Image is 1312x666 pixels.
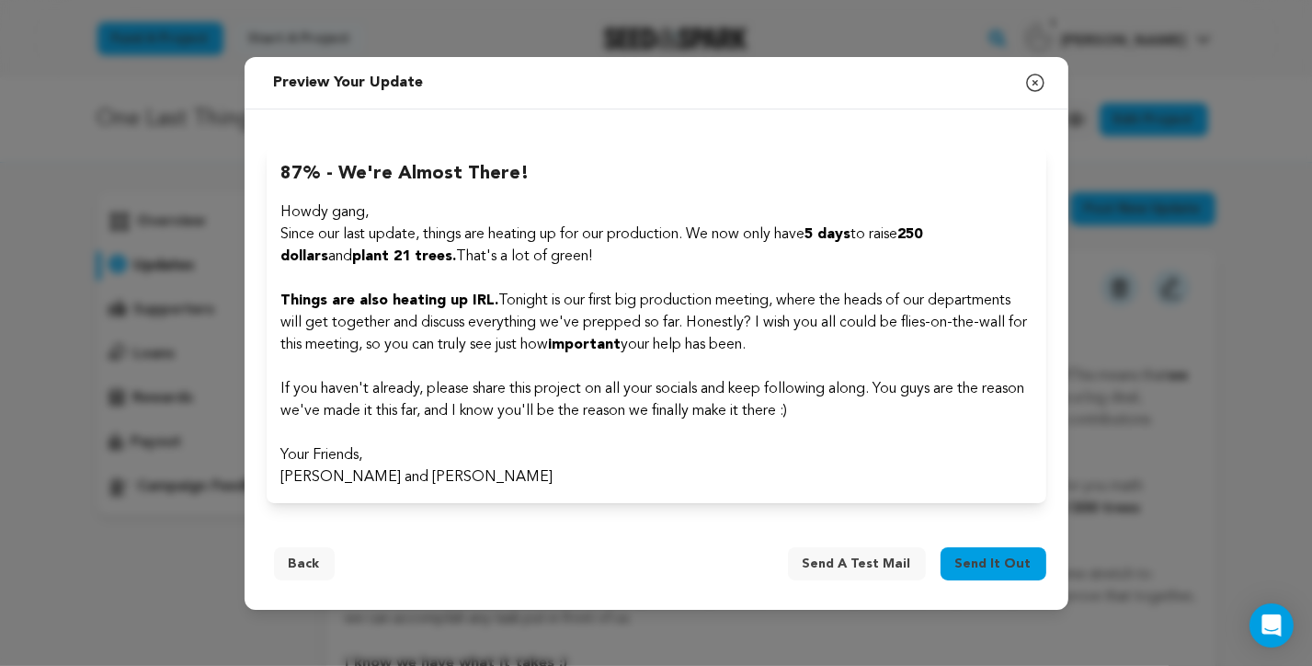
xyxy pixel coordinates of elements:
[281,444,1032,466] p: Your Friends,
[274,547,335,580] button: Back
[549,338,622,352] strong: important
[353,249,457,264] strong: plant 21 trees.
[267,64,431,101] h2: Preview your update
[941,547,1046,580] button: Send it out
[281,466,1032,488] p: [PERSON_NAME] and [PERSON_NAME]
[281,378,1032,422] p: If you haven't already, please share this project on all your socials and keep following along. Y...
[955,555,1032,573] span: Send it out
[281,290,1032,356] p: Tonight is our first big production meeting, where the heads of our departments will get together...
[281,201,1032,224] p: Howdy gang,
[803,555,911,573] span: Send a test mail
[788,547,926,580] button: Send a test mail
[281,224,1032,268] p: Since our last update, things are heating up for our production. We now only have to raise and Th...
[805,227,851,242] strong: 5 days
[281,161,1032,187] h2: 87% - We're Almost There!
[281,227,923,264] strong: 250 dollars
[1249,603,1294,648] div: Open Intercom Messenger
[281,293,499,308] strong: Things are also heating up IRL.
